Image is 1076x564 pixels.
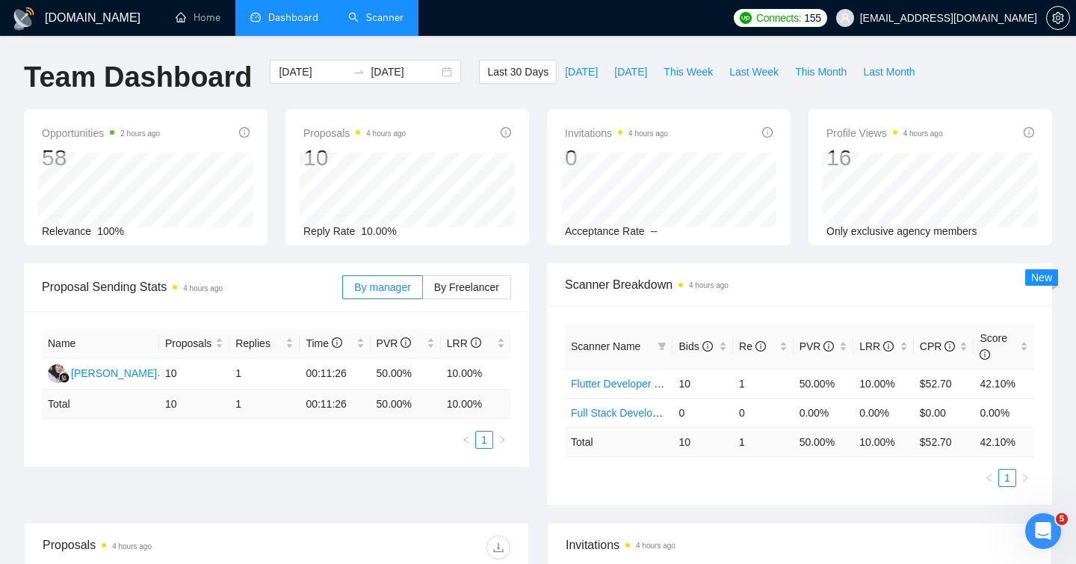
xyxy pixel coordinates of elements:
a: homeHome [176,11,220,24]
span: CPR [920,340,955,352]
span: Dashboard [268,11,318,24]
span: info-circle [1024,127,1034,138]
span: LRR [859,340,894,352]
span: left [985,473,994,482]
button: right [493,431,511,449]
span: Last Month [863,64,915,80]
span: [DATE] [565,64,598,80]
time: 4 hours ago [628,129,668,138]
td: 10.00% [853,369,914,398]
td: 10 [672,427,733,456]
button: Last 30 Days [479,60,557,84]
button: download [486,536,510,560]
td: 0.00% [794,398,854,427]
div: Proposals [43,536,276,560]
span: LRR [447,337,481,349]
a: Flutter Developer - [PERSON_NAME] [571,378,746,390]
span: Acceptance Rate [565,225,645,237]
button: setting [1046,6,1070,30]
td: Total [565,427,672,456]
td: 50.00% [794,369,854,398]
h1: Team Dashboard [24,60,252,95]
span: info-circle [883,341,894,352]
span: info-circle [823,341,834,352]
span: info-circle [755,341,766,352]
img: logo [12,7,36,31]
a: 1 [999,470,1015,486]
iframe: Intercom live chat [1025,513,1061,549]
span: Invitations [566,536,1033,554]
span: Opportunities [42,124,160,142]
div: 58 [42,144,160,172]
td: 0 [733,398,794,427]
button: This Week [655,60,721,84]
li: Next Page [1016,469,1034,487]
time: 4 hours ago [112,542,152,551]
span: info-circle [471,337,481,348]
td: 1 [733,427,794,456]
span: info-circle [702,341,713,352]
span: New [1031,272,1052,283]
span: PVR [377,337,412,349]
span: Reply Rate [303,225,355,237]
button: [DATE] [606,60,655,84]
td: 42.10 % [974,427,1034,456]
li: 1 [475,431,493,449]
div: 0 [565,144,668,172]
button: This Month [787,60,855,84]
time: 4 hours ago [903,129,943,138]
span: filter [655,335,670,358]
td: 10.00 % [853,427,914,456]
td: 10.00 % [441,390,511,419]
span: Last Week [729,64,779,80]
td: 00:11:26 [300,358,370,390]
li: Next Page [493,431,511,449]
span: dashboard [250,12,261,22]
td: 10 [672,369,733,398]
time: 4 hours ago [636,542,675,550]
td: 0 [672,398,733,427]
span: download [487,542,510,554]
input: Start date [279,64,347,80]
span: Proposals [303,124,406,142]
span: By manager [354,281,410,293]
span: left [462,435,471,444]
span: info-circle [980,349,990,360]
span: Connects: [756,10,801,26]
span: Replies [235,335,282,352]
li: Previous Page [457,431,475,449]
time: 2 hours ago [120,129,160,138]
td: 1 [229,358,300,390]
th: Proposals [159,329,229,358]
span: Last 30 Days [487,64,548,80]
td: $ 52.70 [914,427,974,456]
span: right [498,435,507,444]
span: info-circle [239,127,250,138]
span: By Freelancer [434,281,499,293]
div: 16 [826,144,943,172]
span: Scanner Name [571,340,640,352]
span: Re [739,340,766,352]
li: 1 [998,469,1016,487]
button: left [980,469,998,487]
span: Bids [678,340,712,352]
span: PVR [800,340,835,352]
time: 4 hours ago [366,129,406,138]
span: right [1021,473,1030,482]
span: Score [980,332,1007,361]
span: This Week [664,64,713,80]
img: gigradar-bm.png [59,373,69,383]
span: [DATE] [614,64,647,80]
span: Proposal Sending Stats [42,278,342,296]
span: info-circle [332,337,342,348]
button: Last Month [855,60,923,84]
span: Proposals [165,335,212,352]
button: [DATE] [557,60,606,84]
span: Only exclusive agency members [826,225,977,237]
span: 155 [804,10,820,26]
a: FF[PERSON_NAME] [48,367,157,378]
td: 1 [733,369,794,398]
a: searchScanner [348,11,403,24]
span: info-circle [501,127,511,138]
span: Invitations [565,124,668,142]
